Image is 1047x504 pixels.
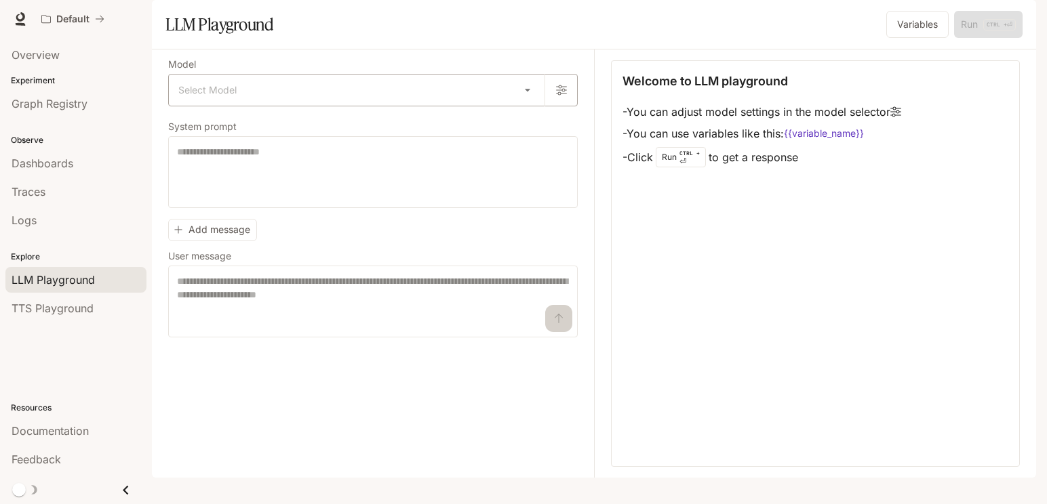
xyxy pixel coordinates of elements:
button: Variables [886,11,949,38]
code: {{variable_name}} [784,127,864,140]
p: Default [56,14,90,25]
button: All workspaces [35,5,111,33]
li: - You can use variables like this: [623,123,901,144]
li: - You can adjust model settings in the model selector [623,101,901,123]
p: User message [168,251,231,261]
p: Welcome to LLM playground [623,72,788,90]
p: CTRL + [679,149,700,157]
div: Run [656,147,706,167]
h1: LLM Playground [165,11,273,38]
div: Select Model [169,75,545,106]
p: System prompt [168,122,237,131]
li: - Click to get a response [623,144,901,170]
p: ⏎ [679,149,700,165]
button: Add message [168,219,257,241]
p: Model [168,60,196,69]
span: Select Model [178,83,237,97]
